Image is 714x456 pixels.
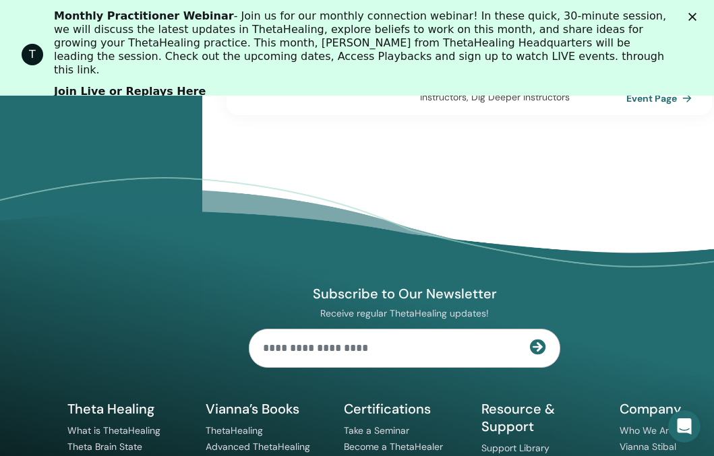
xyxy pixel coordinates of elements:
[668,410,701,443] iframe: Intercom live chat
[54,9,234,22] b: Monthly Practitioner Webinar
[626,88,697,108] a: Event Page
[206,441,310,453] a: Advanced ThetaHealing
[206,424,263,436] a: ThetaHealing
[620,424,674,436] a: Who We Are
[249,307,560,319] p: Receive regular ThetaHealing updates!
[67,424,160,436] a: What is ThetaHealing
[344,424,409,436] a: Take a Seminar
[620,441,676,453] a: Vianna Stibal
[344,400,466,418] h5: Certifications
[54,9,671,77] div: - Join us for our monthly connection webinar! In these quick, 30-minute session, we will discuss ...
[22,44,43,65] div: Profile image for ThetaHealing
[67,441,142,453] a: Theta Brain State
[54,85,206,100] a: Join Live or Replays Here
[206,400,328,418] h5: Vianna’s Books
[249,285,560,302] h4: Subscribe to Our Newsletter
[344,441,443,453] a: Become a ThetaHealer
[481,400,603,435] h5: Resource & Support
[67,400,189,418] h5: Theta Healing
[481,442,549,454] a: Support Library
[688,12,702,20] div: Fermer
